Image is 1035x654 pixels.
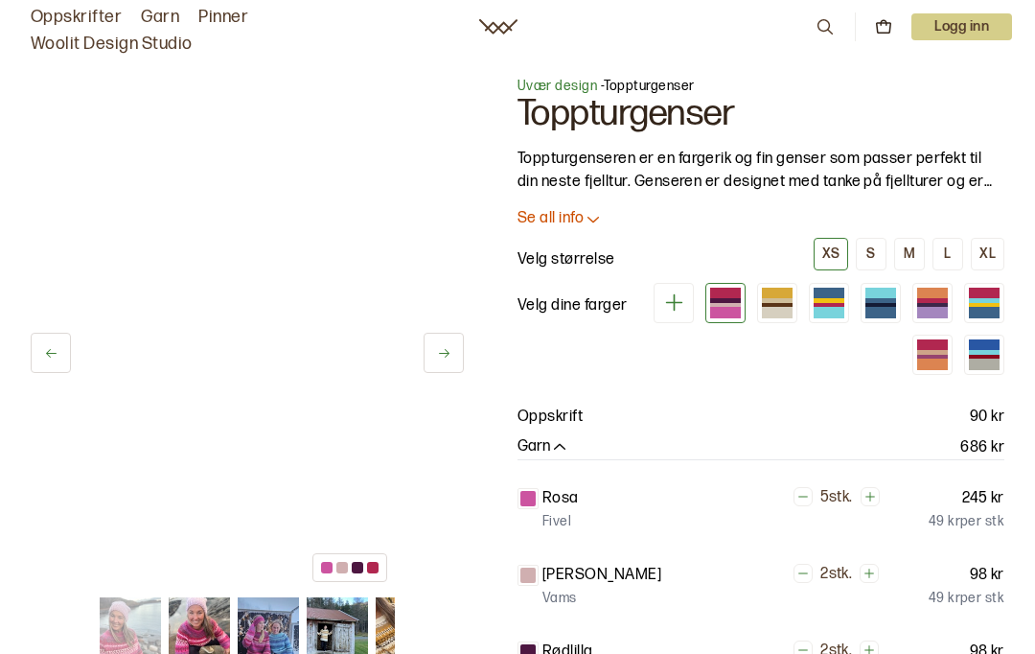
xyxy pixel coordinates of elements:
p: 2 stk. [820,565,852,585]
p: Velg dine farger [517,294,628,317]
p: 98 kr [970,564,1004,587]
p: [PERSON_NAME] [542,564,661,587]
h1: Toppturgenser [517,96,1004,132]
p: 49 kr per stk [929,512,1004,531]
a: Uvær design [517,78,597,94]
button: Se all info [517,209,1004,229]
button: S [856,238,886,270]
button: M [894,238,925,270]
button: User dropdown [911,13,1012,40]
p: Velg størrelse [517,248,615,271]
a: Garn [141,4,179,31]
button: XS [814,238,848,270]
p: 49 kr per stk [929,589,1004,608]
div: Variant 6 [964,283,1004,323]
p: 90 kr [970,406,1004,429]
p: Fivel [542,512,571,531]
p: - Toppturgenser [517,77,1004,96]
p: Toppturgenseren er en fargerik og fin genser som passer perfekt til din neste fjelltur. Genseren ... [517,148,1004,194]
button: L [932,238,963,270]
a: Woolit [479,19,517,35]
div: M [904,245,915,263]
div: Variant 7 (utsolgt) [912,335,953,375]
div: XS [822,245,839,263]
div: Variant 8 [964,335,1004,375]
p: Rosa [542,487,579,510]
button: Garn [517,437,569,457]
div: Variant 3 [809,283,849,323]
p: 5 stk. [820,488,853,508]
a: Pinner [198,4,248,31]
div: Variant 1 [705,283,746,323]
p: 686 kr [960,436,1004,459]
p: 245 kr [962,487,1004,510]
div: L [944,245,951,263]
button: XL [971,238,1004,270]
div: S [866,245,875,263]
div: Variant 5 [912,283,953,323]
p: Oppskrift [517,406,583,429]
div: Variant 4 [861,283,901,323]
a: Woolit Design Studio [31,31,193,58]
p: Se all info [517,209,584,229]
p: Logg inn [911,13,1012,40]
a: Oppskrifter [31,4,122,31]
div: Variant 2 (utsolgt) [757,283,797,323]
p: Vams [542,589,577,608]
div: XL [979,245,996,263]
